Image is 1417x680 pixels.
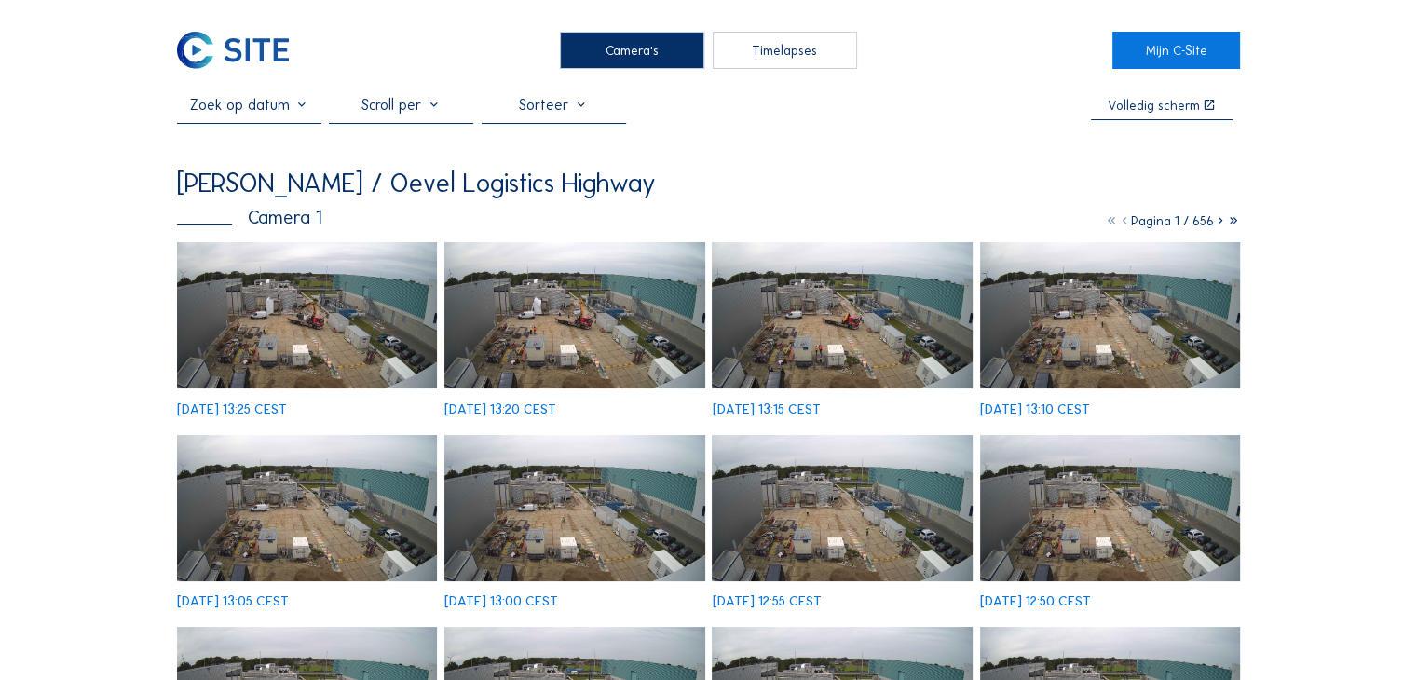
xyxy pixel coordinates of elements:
div: [DATE] 13:10 CEST [980,402,1090,415]
img: image_53582695 [712,242,972,388]
div: [DATE] 12:55 CEST [712,594,821,607]
img: image_53582837 [444,242,704,388]
div: [DATE] 13:20 CEST [444,402,556,415]
div: Volledig scherm [1108,99,1200,112]
div: [PERSON_NAME] / Oevel Logistics Highway [177,170,656,197]
div: Timelapses [713,32,857,69]
div: [DATE] 12:50 CEST [980,594,1091,607]
div: [DATE] 13:00 CEST [444,594,558,607]
input: Zoek op datum 󰅀 [177,96,321,114]
div: [DATE] 13:05 CEST [177,594,289,607]
div: Camera's [560,32,704,69]
img: image_53582033 [980,435,1240,581]
img: image_53582400 [177,435,437,581]
div: [DATE] 13:25 CEST [177,402,287,415]
img: image_53582977 [177,242,437,388]
img: image_53582184 [712,435,972,581]
span: Pagina 1 / 656 [1131,212,1214,229]
a: C-SITE Logo [177,32,305,69]
img: C-SITE Logo [177,32,288,69]
div: Camera 1 [177,209,322,227]
img: image_53582538 [980,242,1240,388]
a: Mijn C-Site [1112,32,1240,69]
img: image_53582258 [444,435,704,581]
div: [DATE] 13:15 CEST [712,402,820,415]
